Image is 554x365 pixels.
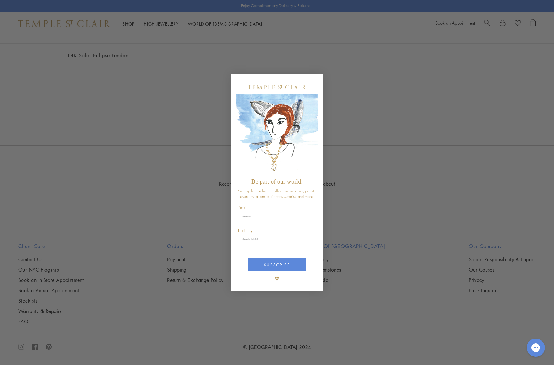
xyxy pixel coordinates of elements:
[251,178,303,185] span: Be part of our world.
[236,94,318,175] img: c4a9eb12-d91a-4d4a-8ee0-386386f4f338.jpeg
[238,228,253,233] span: Birthday
[238,212,316,223] input: Email
[248,258,306,271] button: SUBSCRIBE
[237,205,247,210] span: Email
[248,85,306,89] img: Temple St. Clair
[271,272,283,285] img: TSC
[524,336,548,359] iframe: Gorgias live chat messenger
[315,80,322,88] button: Close dialog
[238,188,316,199] span: Sign up for exclusive collection previews, private event invitations, a birthday surprise and more.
